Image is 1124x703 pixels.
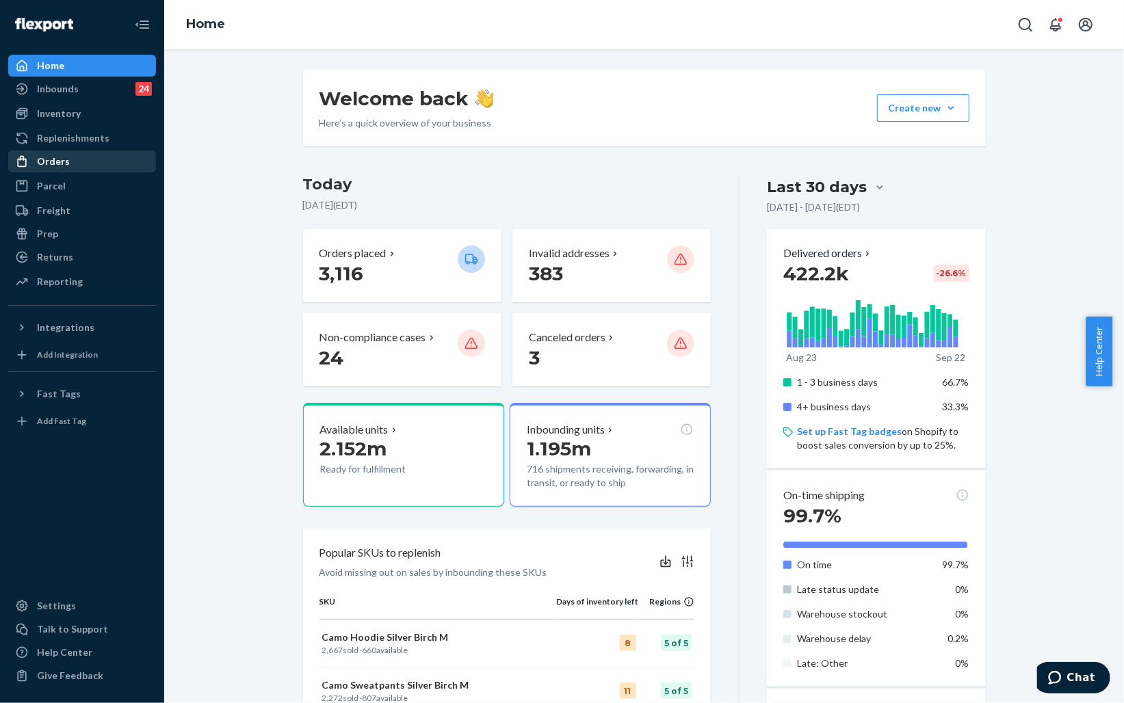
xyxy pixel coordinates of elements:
a: Freight [8,200,156,222]
div: Regions [639,596,695,607]
div: 24 [135,82,152,96]
p: Here’s a quick overview of your business [319,116,494,130]
p: [DATE] - [DATE] ( EDT ) [767,200,860,214]
div: 11 [620,682,636,699]
span: 3,116 [319,262,364,285]
p: sold · available [322,644,554,656]
ol: breadcrumbs [175,5,236,44]
th: Days of inventory left [557,596,639,619]
div: Returns [37,250,73,264]
span: 33.3% [943,401,969,412]
div: Settings [37,599,76,613]
div: Last 30 days [767,176,867,198]
a: Prep [8,223,156,245]
p: Warehouse stockout [797,607,932,621]
button: Fast Tags [8,383,156,405]
p: 4+ business days [797,400,932,414]
button: Non-compliance cases 24 [303,313,501,386]
p: Avoid missing out on sales by inbounding these SKUs [319,566,547,579]
span: 0.2% [948,633,969,644]
button: Orders placed 3,116 [303,229,501,302]
div: Add Integration [37,349,98,360]
p: Orders placed [319,246,387,261]
a: Replenishments [8,127,156,149]
div: Integrations [37,321,94,334]
div: Prep [37,227,58,241]
a: Home [8,55,156,77]
p: 1 - 3 business days [797,375,932,389]
div: Reporting [37,275,83,289]
div: Talk to Support [37,622,108,636]
div: 5 of 5 [661,635,692,651]
p: Canceled orders [529,330,605,345]
img: Flexport logo [15,18,73,31]
a: Add Fast Tag [8,410,156,432]
div: 5 of 5 [661,682,692,699]
img: hand-wave emoji [475,89,494,108]
h1: Welcome back [319,86,494,111]
p: Late status update [797,583,932,596]
div: Help Center [37,646,92,659]
a: Settings [8,595,156,617]
div: 8 [620,635,636,651]
span: 0% [956,657,969,669]
iframe: Opens a widget where you can chat to one of our agents [1037,662,1110,696]
a: Orders [8,150,156,172]
p: [DATE] ( EDT ) [303,198,711,212]
button: Close Navigation [129,11,156,38]
div: Parcel [37,179,66,193]
button: Give Feedback [8,665,156,687]
div: Home [37,59,64,72]
p: Sep 22 [936,351,965,364]
p: Camo Sweatpants Silver Birch M [322,678,554,692]
p: 716 shipments receiving, forwarding, in transit, or ready to ship [527,462,694,490]
button: Invalid addresses 383 [512,229,711,302]
button: Create new [877,94,969,122]
span: 0% [956,608,969,620]
span: 3 [529,346,540,369]
div: Add Fast Tag [37,415,86,427]
div: Give Feedback [37,669,103,682]
span: 24 [319,346,344,369]
a: Set up Fast Tag badges [797,425,902,437]
span: 99.7% [783,504,841,527]
span: 807 [363,693,377,703]
a: Help Center [8,641,156,663]
span: 2,667 [322,645,343,655]
a: Reporting [8,271,156,293]
div: Freight [37,204,70,217]
th: SKU [319,596,557,619]
button: Inbounding units1.195m716 shipments receiving, forwarding, in transit, or ready to ship [510,403,711,507]
span: 422.2k [783,262,849,285]
p: Late: Other [797,656,932,670]
button: Delivered orders [783,246,873,261]
span: 66.7% [943,376,969,388]
p: on Shopify to boost sales conversion by up to 25%. [797,425,969,452]
button: Open account menu [1072,11,1099,38]
div: -26.6 % [934,265,969,282]
p: Ready for fulfillment [320,462,447,476]
span: 0% [956,583,969,595]
button: Available units2.152mReady for fulfillment [303,403,504,507]
a: Inbounds24 [8,78,156,100]
p: Available units [320,422,389,438]
span: 99.7% [943,559,969,570]
span: 383 [529,262,563,285]
p: Aug 23 [786,351,817,364]
button: Open Search Box [1012,11,1039,38]
span: 2.152m [320,437,387,460]
span: 660 [363,645,377,655]
a: Returns [8,246,156,268]
button: Canceled orders 3 [512,313,711,386]
p: On time [797,558,932,572]
button: Talk to Support [8,618,156,640]
div: Orders [37,155,70,168]
span: 2,272 [322,693,343,703]
button: Help Center [1086,317,1112,386]
span: 1.195m [527,437,591,460]
p: Warehouse delay [797,632,932,646]
a: Parcel [8,175,156,197]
